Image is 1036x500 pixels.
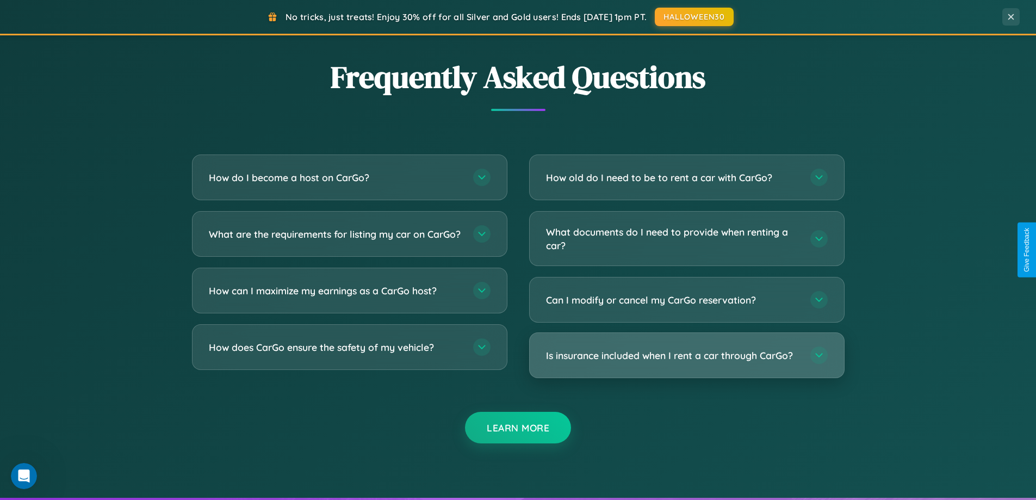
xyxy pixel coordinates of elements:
[209,171,462,184] h3: How do I become a host on CarGo?
[655,8,734,26] button: HALLOWEEN30
[209,227,462,241] h3: What are the requirements for listing my car on CarGo?
[1023,228,1031,272] div: Give Feedback
[546,171,799,184] h3: How old do I need to be to rent a car with CarGo?
[286,11,647,22] span: No tricks, just treats! Enjoy 30% off for all Silver and Gold users! Ends [DATE] 1pm PT.
[192,56,845,98] h2: Frequently Asked Questions
[546,225,799,252] h3: What documents do I need to provide when renting a car?
[11,463,37,489] iframe: Intercom live chat
[546,293,799,307] h3: Can I modify or cancel my CarGo reservation?
[209,341,462,354] h3: How does CarGo ensure the safety of my vehicle?
[465,412,571,443] button: Learn More
[209,284,462,298] h3: How can I maximize my earnings as a CarGo host?
[546,349,799,362] h3: Is insurance included when I rent a car through CarGo?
